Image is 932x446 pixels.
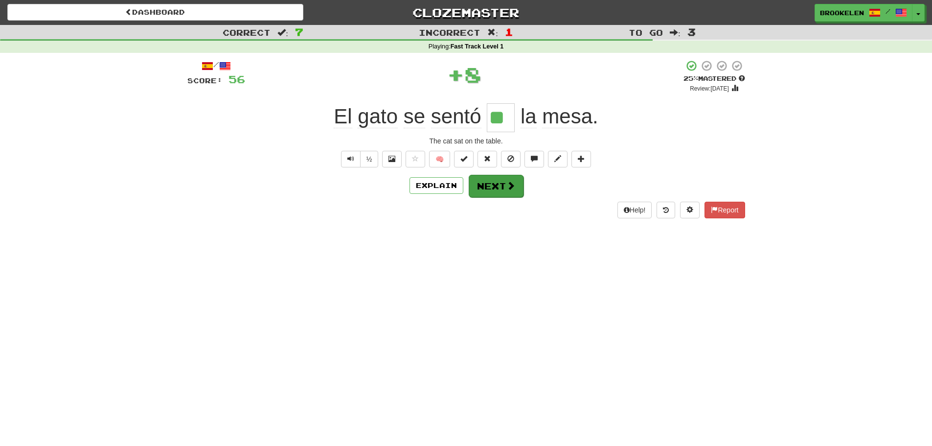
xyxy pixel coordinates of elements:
[487,28,498,37] span: :
[360,151,379,167] button: ½
[429,151,450,167] button: 🧠
[187,60,245,72] div: /
[687,26,696,38] span: 3
[334,105,352,128] span: El
[451,43,504,50] strong: Fast Track Level 1
[524,151,544,167] button: Discuss sentence (alt+u)
[277,28,288,37] span: :
[617,202,652,218] button: Help!
[341,151,361,167] button: Play sentence audio (ctl+space)
[187,76,223,85] span: Score:
[657,202,675,218] button: Round history (alt+y)
[571,151,591,167] button: Add to collection (alt+a)
[447,60,464,89] span: +
[7,4,303,21] a: Dashboard
[521,105,537,128] span: la
[477,151,497,167] button: Reset to 0% Mastered (alt+r)
[404,105,425,128] span: se
[223,27,271,37] span: Correct
[295,26,303,38] span: 7
[505,26,513,38] span: 1
[409,177,463,194] button: Explain
[501,151,521,167] button: Ignore sentence (alt+i)
[886,8,890,15] span: /
[542,105,592,128] span: mesa
[815,4,912,22] a: brookelen /
[548,151,568,167] button: Edit sentence (alt+d)
[464,62,481,87] span: 8
[382,151,402,167] button: Show image (alt+x)
[683,74,745,83] div: Mastered
[820,8,864,17] span: brookelen
[683,74,698,82] span: 25 %
[469,175,523,197] button: Next
[318,4,614,21] a: Clozemaster
[629,27,663,37] span: To go
[670,28,681,37] span: :
[431,105,481,128] span: sentó
[705,202,745,218] button: Report
[228,73,245,85] span: 56
[339,151,379,167] div: Text-to-speech controls
[515,105,598,128] span: .
[406,151,425,167] button: Favorite sentence (alt+f)
[419,27,480,37] span: Incorrect
[454,151,474,167] button: Set this sentence to 100% Mastered (alt+m)
[690,85,729,92] small: Review: [DATE]
[187,136,745,146] div: The cat sat on the table.
[358,105,398,128] span: gato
